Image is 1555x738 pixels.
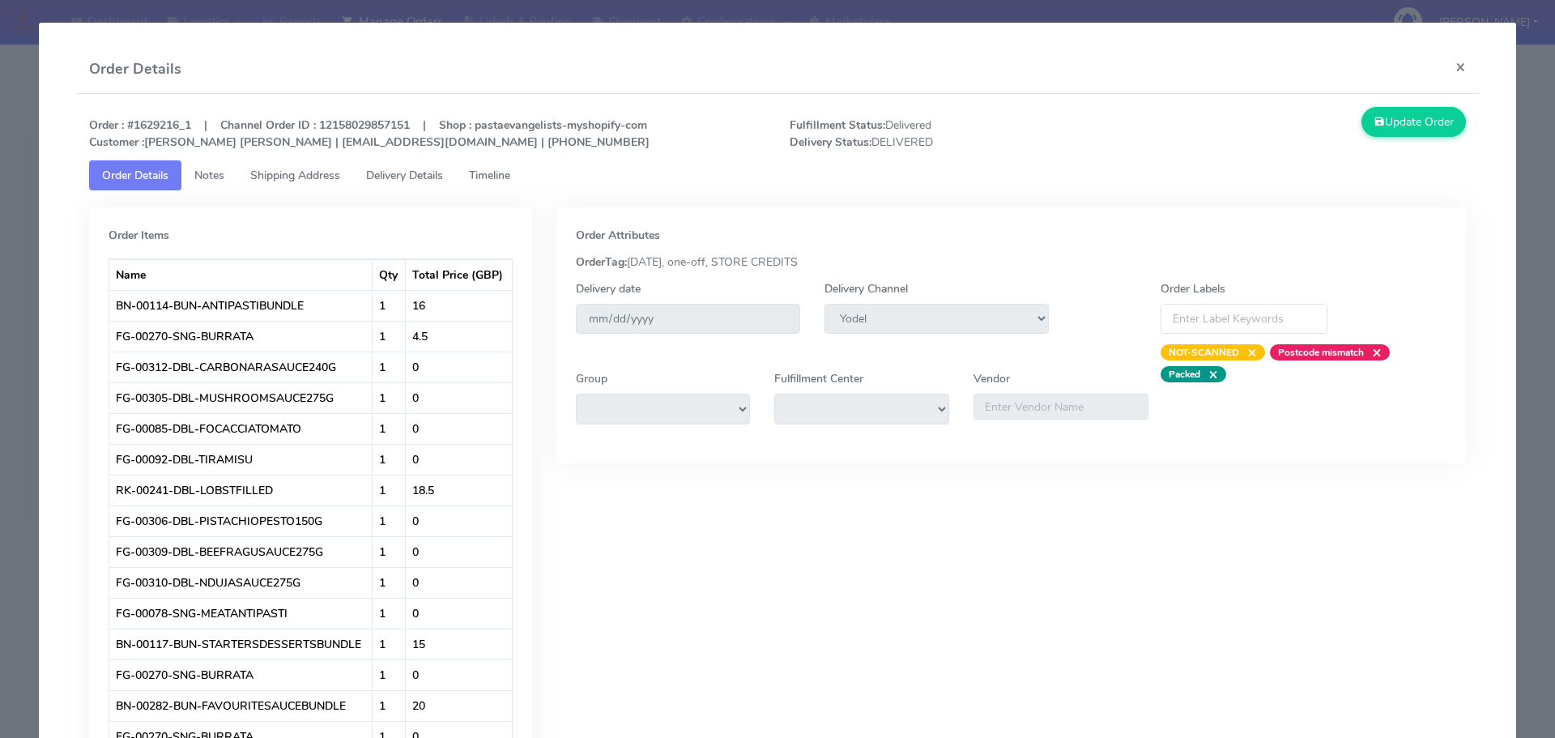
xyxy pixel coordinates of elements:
td: 1 [373,598,406,629]
strong: Delivery Status: [790,134,871,150]
strong: Order : #1629216_1 | Channel Order ID : 12158029857151 | Shop : pastaevangelists-myshopify-com [P... [89,117,650,150]
td: FG-00270-SNG-BURRATA [109,321,373,352]
td: FG-00310-DBL-NDUJASAUCE275G [109,567,373,598]
span: Notes [194,168,224,183]
div: [DATE], one-off, STORE CREDITS [564,254,1459,271]
td: 1 [373,629,406,659]
td: 1 [373,659,406,690]
td: 1 [373,352,406,382]
strong: Packed [1169,368,1200,381]
span: Delivery Details [366,168,443,183]
td: 1 [373,290,406,321]
button: Close [1442,45,1479,88]
span: Shipping Address [250,168,340,183]
td: 0 [406,506,511,536]
h4: Order Details [89,58,181,80]
th: Name [109,259,373,290]
span: Delivered DELIVERED [777,117,1128,151]
td: FG-00085-DBL-FOCACCIATOMATO [109,413,373,444]
label: Delivery date [576,280,641,297]
strong: Fulfillment Status: [790,117,885,133]
th: Total Price (GBP) [406,259,511,290]
th: Qty [373,259,406,290]
td: RK-00241-DBL-LOBSTFILLED [109,475,373,506]
strong: Order Items [109,228,169,243]
td: 1 [373,413,406,444]
td: 16 [406,290,511,321]
td: 1 [373,444,406,475]
strong: Customer : [89,134,144,150]
td: 1 [373,506,406,536]
td: 0 [406,352,511,382]
span: × [1239,344,1257,360]
td: 0 [406,659,511,690]
td: 1 [373,475,406,506]
td: 1 [373,382,406,413]
td: 1 [373,536,406,567]
td: 1 [373,321,406,352]
td: 0 [406,536,511,567]
td: FG-00306-DBL-PISTACHIOPESTO150G [109,506,373,536]
ul: Tabs [89,160,1467,190]
td: FG-00092-DBL-TIRAMISU [109,444,373,475]
label: Order Labels [1161,280,1225,297]
td: FG-00270-SNG-BURRATA [109,659,373,690]
strong: OrderTag: [576,254,627,270]
input: Enter Vendor Name [973,394,1148,420]
td: FG-00312-DBL-CARBONARASAUCE240G [109,352,373,382]
td: 0 [406,598,511,629]
td: 0 [406,567,511,598]
span: Timeline [469,168,510,183]
strong: Order Attributes [576,228,660,243]
td: 4.5 [406,321,511,352]
strong: Postcode mismatch [1278,346,1364,359]
td: 1 [373,567,406,598]
td: 1 [373,690,406,721]
td: FG-00309-DBL-BEEFRAGUSAUCE275G [109,536,373,567]
span: × [1200,366,1218,382]
label: Vendor [973,370,1010,387]
td: BN-00282-BUN-FAVOURITESAUCEBUNDLE [109,690,373,721]
label: Delivery Channel [824,280,908,297]
td: 0 [406,382,511,413]
label: Group [576,370,607,387]
td: 0 [406,444,511,475]
span: × [1364,344,1382,360]
td: 18.5 [406,475,511,506]
td: 15 [406,629,511,659]
td: FG-00078-SNG-MEATANTIPASTI [109,598,373,629]
td: BN-00114-BUN-ANTIPASTIBUNDLE [109,290,373,321]
strong: NOT-SCANNED [1169,346,1239,359]
td: BN-00117-BUN-STARTERSDESSERTSBUNDLE [109,629,373,659]
td: FG-00305-DBL-MUSHROOMSAUCE275G [109,382,373,413]
td: 20 [406,690,511,721]
td: 0 [406,413,511,444]
button: Update Order [1361,107,1467,137]
span: Order Details [102,168,168,183]
input: Enter Label Keywords [1161,304,1327,334]
label: Fulfillment Center [774,370,863,387]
